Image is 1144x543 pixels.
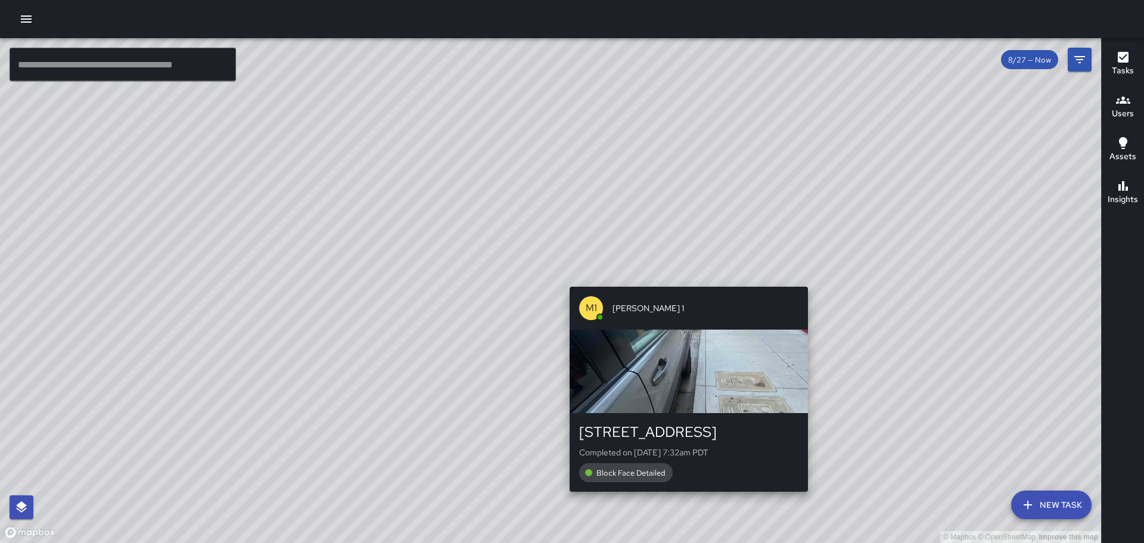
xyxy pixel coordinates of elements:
[1102,43,1144,86] button: Tasks
[579,423,798,442] div: [STREET_ADDRESS]
[1112,64,1134,77] h6: Tasks
[1108,193,1138,206] h6: Insights
[1001,55,1058,65] span: 8/27 — Now
[1102,86,1144,129] button: Users
[1109,150,1136,163] h6: Assets
[586,301,597,315] p: M1
[579,446,798,458] p: Completed on [DATE] 7:32am PDT
[589,468,673,478] span: Block Face Detailed
[1011,491,1092,519] button: New Task
[613,302,798,314] span: [PERSON_NAME] 1
[570,287,808,492] button: M1[PERSON_NAME] 1[STREET_ADDRESS]Completed on [DATE] 7:32am PDTBlock Face Detailed
[1102,129,1144,172] button: Assets
[1102,172,1144,215] button: Insights
[1112,107,1134,120] h6: Users
[1068,48,1092,72] button: Filters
